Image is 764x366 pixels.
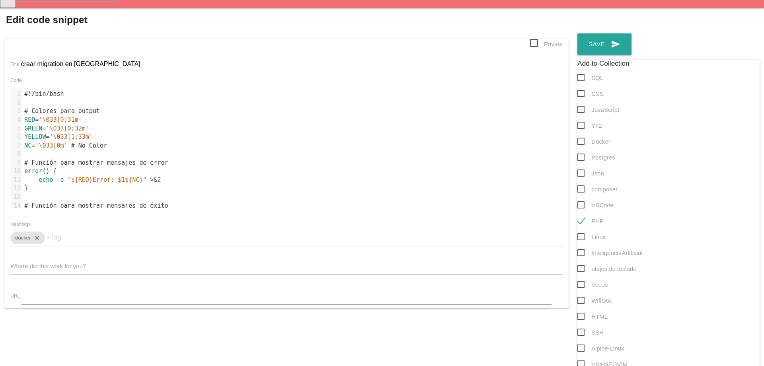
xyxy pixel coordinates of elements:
[577,216,604,226] span: PHP
[709,8,718,33] i: add
[31,142,35,149] span: =
[24,159,168,166] span: # Función para mostrar mensajes de error
[577,200,614,210] span: VSCode
[577,105,619,115] span: JavaScript
[10,176,22,185] div: 11
[577,121,602,130] span: YII2
[24,133,46,140] span: YELLOW
[577,89,604,99] span: CSS
[10,167,22,176] div: 10
[31,232,40,244] i: close
[24,167,57,175] span: () {
[10,107,22,116] div: 3
[10,193,22,202] div: 13
[577,136,610,146] span: Docker
[46,133,49,140] span: =
[24,116,35,123] span: RED
[24,125,42,132] span: GREEN
[150,176,157,183] span: >&
[611,33,620,55] i: send
[577,248,642,258] span: InteligenciaArtificial
[577,168,604,178] span: Json
[681,8,691,33] i: explore
[10,150,22,159] div: 8
[24,107,100,115] span: # Colores para output
[35,142,67,149] span: '\033[0m'
[10,293,20,299] label: URL
[654,8,663,33] i: home
[577,60,760,67] h6: Add to Collection
[60,176,64,183] span: e
[24,90,64,97] span: #!/bin/bash
[39,176,53,183] span: echo
[24,167,42,175] span: error
[577,33,631,55] button: sendSave
[577,327,604,337] span: SSH
[577,343,624,353] span: Alpine-Linux
[736,8,746,33] i: person
[57,176,60,183] span: -
[10,62,19,67] label: Title
[24,142,31,149] span: NC
[10,116,22,125] div: 4
[39,116,82,123] span: '\033[0;31m'
[10,184,22,193] div: 12
[24,185,28,192] span: }
[157,176,161,183] span: 2
[10,222,31,227] label: Hashtags
[577,232,606,242] span: Linux
[24,202,168,209] span: # Función para mostrar mensajes de éxito
[577,296,612,306] span: WifiOtic
[68,176,147,183] span: "${RED}Error: $1${NC}"
[577,280,608,290] span: VueJs
[577,184,618,194] span: composer
[71,142,107,149] span: # No Color
[10,232,45,244] div: docker
[46,125,89,132] span: '\033[0;32m'
[10,77,22,84] label: Code
[6,14,88,25] b: Edit code snippet
[577,152,615,162] span: Postgres
[577,73,603,83] span: SQL
[10,133,22,142] div: 6
[10,262,86,271] label: Where did this work for you?
[577,264,636,274] span: atajos de teclado
[10,125,22,133] div: 5
[10,202,22,210] div: 14
[35,116,39,123] span: =
[577,311,608,321] span: HTML
[42,125,46,132] span: =
[530,39,563,49] span: Private
[10,142,22,150] div: 7
[10,159,22,167] div: 9
[746,8,752,33] i: arrow_drop_down
[10,90,22,99] div: 1
[47,229,95,247] input: +Tag
[49,133,92,140] span: '\033[1;33m'
[10,99,22,107] div: 2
